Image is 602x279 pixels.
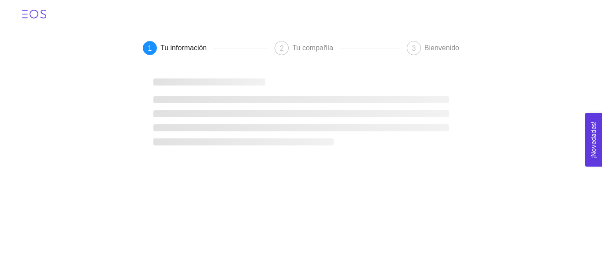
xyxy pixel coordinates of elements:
div: Tu compañía [292,41,340,55]
span: 2 [280,45,284,52]
span: 1 [148,45,152,52]
span: 3 [412,45,416,52]
div: Tu información [160,41,214,55]
div: Bienvenido [424,41,459,55]
button: Open Feedback Widget [585,113,602,167]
